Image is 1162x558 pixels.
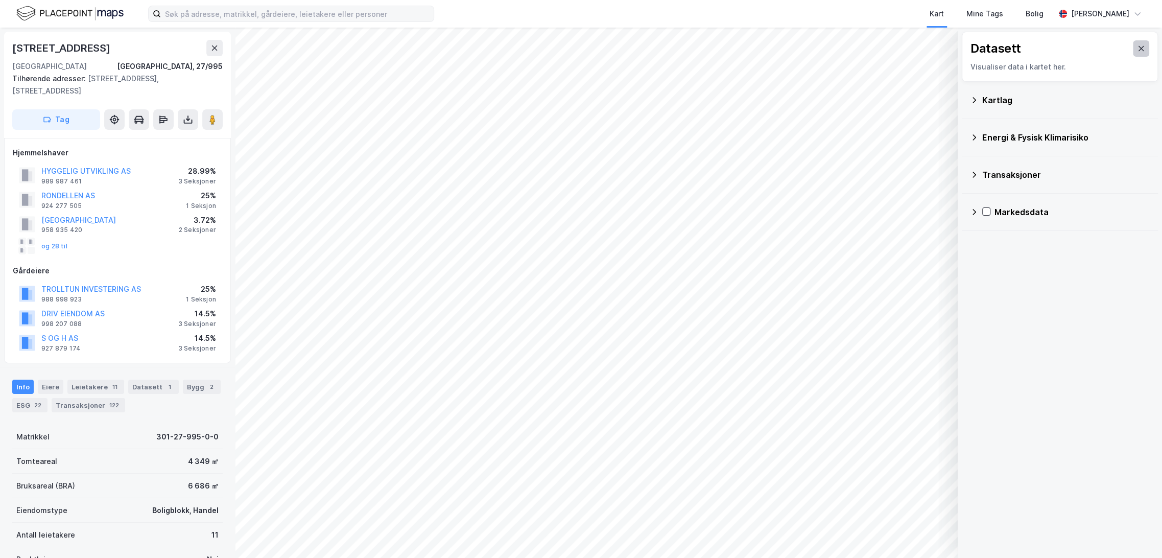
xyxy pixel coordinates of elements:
[41,177,82,185] div: 989 987 461
[12,109,100,130] button: Tag
[186,202,216,210] div: 1 Seksjon
[164,382,175,392] div: 1
[16,5,124,22] img: logo.f888ab2527a4732fd821a326f86c7f29.svg
[12,60,87,73] div: [GEOGRAPHIC_DATA]
[13,147,222,159] div: Hjemmelshaver
[186,295,216,304] div: 1 Seksjon
[178,165,216,177] div: 28.99%
[67,380,124,394] div: Leietakere
[110,382,120,392] div: 11
[178,320,216,328] div: 3 Seksjoner
[970,61,1149,73] div: Visualiser data i kartet her.
[966,8,1003,20] div: Mine Tags
[982,94,1150,106] div: Kartlag
[38,380,63,394] div: Eiere
[13,265,222,277] div: Gårdeiere
[41,226,82,234] div: 958 935 420
[994,206,1150,218] div: Markedsdata
[161,6,434,21] input: Søk på adresse, matrikkel, gårdeiere, leietakere eller personer
[982,131,1150,144] div: Energi & Fysisk Klimarisiko
[183,380,221,394] div: Bygg
[1071,8,1129,20] div: [PERSON_NAME]
[16,504,67,517] div: Eiendomstype
[970,40,1021,57] div: Datasett
[41,344,81,353] div: 927 879 174
[12,74,88,83] span: Tilhørende adresser:
[178,177,216,185] div: 3 Seksjoner
[1111,509,1162,558] div: Kontrollprogram for chat
[107,400,121,410] div: 122
[12,73,215,97] div: [STREET_ADDRESS], [STREET_ADDRESS]
[930,8,944,20] div: Kart
[12,40,112,56] div: [STREET_ADDRESS]
[117,60,223,73] div: [GEOGRAPHIC_DATA], 27/995
[188,480,219,492] div: 6 686 ㎡
[128,380,179,394] div: Datasett
[12,398,48,412] div: ESG
[178,308,216,320] div: 14.5%
[206,382,217,392] div: 2
[188,455,219,468] div: 4 349 ㎡
[41,202,82,210] div: 924 277 505
[179,214,216,226] div: 3.72%
[52,398,125,412] div: Transaksjoner
[1111,509,1162,558] iframe: Chat Widget
[1026,8,1044,20] div: Bolig
[16,431,50,443] div: Matrikkel
[41,320,82,328] div: 998 207 088
[152,504,219,517] div: Boligblokk, Handel
[16,529,75,541] div: Antall leietakere
[178,332,216,344] div: 14.5%
[41,295,82,304] div: 988 998 923
[16,455,57,468] div: Tomteareal
[179,226,216,234] div: 2 Seksjoner
[178,344,216,353] div: 3 Seksjoner
[156,431,219,443] div: 301-27-995-0-0
[186,283,216,295] div: 25%
[186,190,216,202] div: 25%
[32,400,43,410] div: 22
[211,529,219,541] div: 11
[12,380,34,394] div: Info
[982,169,1150,181] div: Transaksjoner
[16,480,75,492] div: Bruksareal (BRA)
